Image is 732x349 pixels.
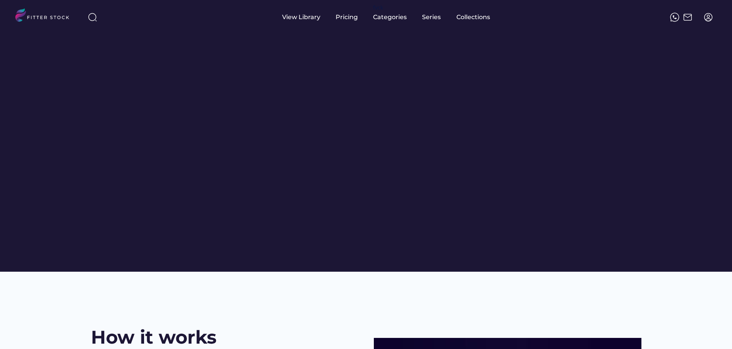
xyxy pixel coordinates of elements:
[456,13,490,21] div: Collections
[422,13,441,21] div: Series
[15,8,76,24] img: LOGO.svg
[670,13,679,22] img: meteor-icons_whatsapp%20%281%29.svg
[704,13,713,22] img: profile-circle.svg
[373,13,407,21] div: Categories
[88,13,97,22] img: search-normal%203.svg
[373,4,383,11] div: fvck
[282,13,320,21] div: View Library
[336,13,358,21] div: Pricing
[683,13,692,22] img: Frame%2051.svg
